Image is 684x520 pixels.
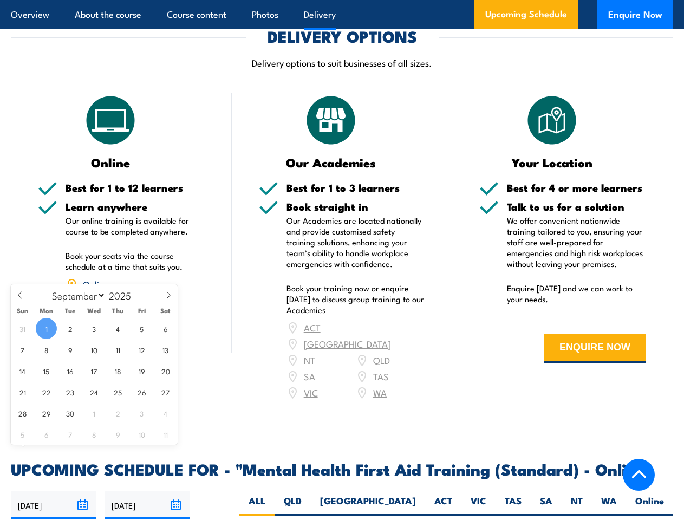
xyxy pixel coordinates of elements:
[507,215,646,269] p: We offer convenient nationwide training tailored to you, ensuring your staff are well-prepared fo...
[83,339,105,360] span: September 10, 2025
[507,183,646,193] h5: Best for 4 or more learners
[12,424,33,445] span: October 5, 2025
[36,381,57,402] span: September 22, 2025
[131,381,152,402] span: September 26, 2025
[12,339,33,360] span: September 7, 2025
[311,495,425,516] label: [GEOGRAPHIC_DATA]
[107,424,128,445] span: October 9, 2025
[531,495,562,516] label: SA
[507,283,646,304] p: Enquire [DATE] and we can work to your needs.
[66,250,205,272] p: Book your seats via the course schedule at a time that suits you.
[479,156,624,168] h3: Your Location
[544,334,646,363] button: ENQUIRE NOW
[66,215,205,237] p: Our online training is available for course to be completed anywhere.
[425,495,461,516] label: ACT
[83,381,105,402] span: September 24, 2025
[11,491,96,519] input: From date
[275,495,311,516] label: QLD
[131,360,152,381] span: September 19, 2025
[131,339,152,360] span: September 12, 2025
[11,56,673,69] p: Delivery options to suit businesses of all sizes.
[286,215,426,269] p: Our Academies are located nationally and provide customised safety training solutions, enhancing ...
[35,307,58,314] span: Mon
[155,424,176,445] span: October 11, 2025
[38,156,183,168] h3: Online
[83,424,105,445] span: October 8, 2025
[60,318,81,339] span: September 2, 2025
[83,318,105,339] span: September 3, 2025
[12,360,33,381] span: September 14, 2025
[130,307,154,314] span: Fri
[239,495,275,516] label: ALL
[131,402,152,424] span: October 3, 2025
[155,360,176,381] span: September 20, 2025
[12,381,33,402] span: September 21, 2025
[12,402,33,424] span: September 28, 2025
[154,307,178,314] span: Sat
[496,495,531,516] label: TAS
[47,288,106,302] select: Month
[107,339,128,360] span: September 11, 2025
[155,318,176,339] span: September 6, 2025
[66,183,205,193] h5: Best for 1 to 12 learners
[626,495,673,516] label: Online
[82,307,106,314] span: Wed
[58,307,82,314] span: Tue
[155,339,176,360] span: September 13, 2025
[60,339,81,360] span: September 9, 2025
[155,381,176,402] span: September 27, 2025
[131,318,152,339] span: September 5, 2025
[286,201,426,212] h5: Book straight in
[36,339,57,360] span: September 8, 2025
[66,201,205,212] h5: Learn anywhere
[12,318,33,339] span: August 31, 2025
[60,424,81,445] span: October 7, 2025
[106,289,141,302] input: Year
[60,381,81,402] span: September 23, 2025
[286,183,426,193] h5: Best for 1 to 3 learners
[461,495,496,516] label: VIC
[155,402,176,424] span: October 4, 2025
[105,491,190,519] input: To date
[60,402,81,424] span: September 30, 2025
[83,402,105,424] span: October 1, 2025
[562,495,592,516] label: NT
[268,29,417,43] h2: DELIVERY OPTIONS
[107,402,128,424] span: October 2, 2025
[36,318,57,339] span: September 1, 2025
[36,360,57,381] span: September 15, 2025
[592,495,626,516] label: WA
[107,381,128,402] span: September 25, 2025
[60,360,81,381] span: September 16, 2025
[107,360,128,381] span: September 18, 2025
[11,307,35,314] span: Sun
[259,156,404,168] h3: Our Academies
[107,318,128,339] span: September 4, 2025
[507,201,646,212] h5: Talk to us for a solution
[11,461,673,476] h2: UPCOMING SCHEDULE FOR - "Mental Health First Aid Training (Standard) - Online"
[83,277,109,290] a: Online
[36,424,57,445] span: October 6, 2025
[36,402,57,424] span: September 29, 2025
[83,360,105,381] span: September 17, 2025
[131,424,152,445] span: October 10, 2025
[106,307,130,314] span: Thu
[286,283,426,315] p: Book your training now or enquire [DATE] to discuss group training to our Academies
